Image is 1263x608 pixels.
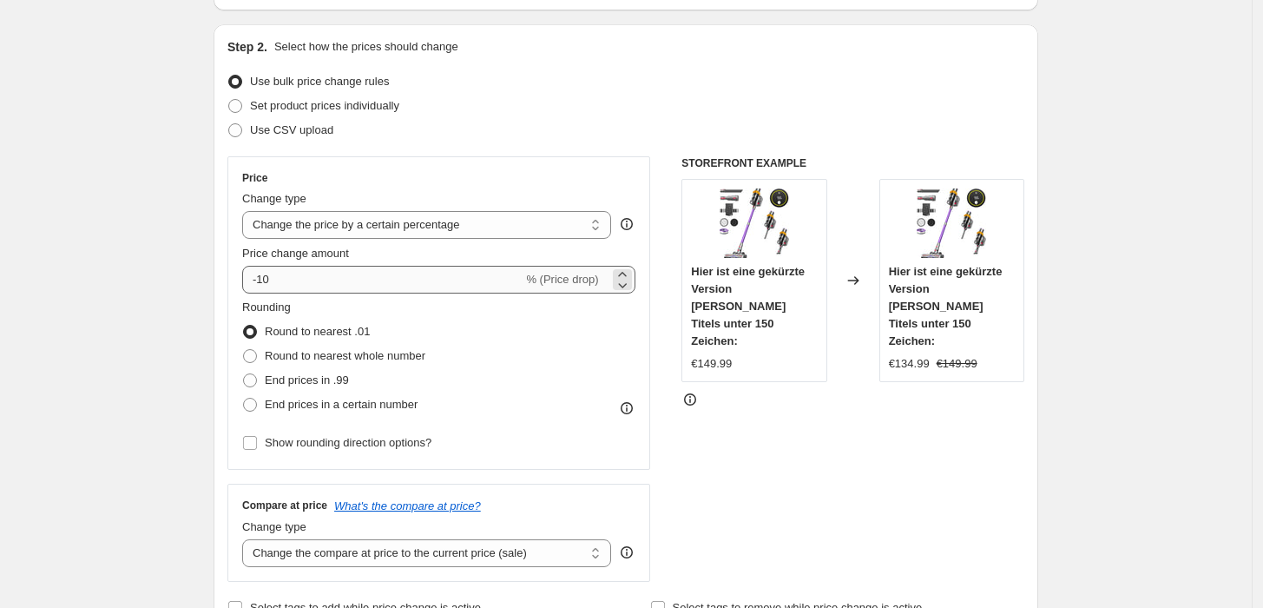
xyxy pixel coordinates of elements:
strike: €149.99 [937,355,977,373]
h3: Price [242,171,267,185]
h2: Step 2. [227,38,267,56]
span: Change type [242,520,306,533]
span: Round to nearest .01 [265,325,370,338]
div: €134.99 [889,355,930,373]
span: Set product prices individually [250,99,399,112]
p: Select how the prices should change [274,38,458,56]
button: What's the compare at price? [334,499,481,512]
span: Show rounding direction options? [265,436,431,449]
img: 61zqaKeNEBL._AC_SL1500_80x.jpg [720,188,789,258]
div: €149.99 [691,355,732,373]
span: Use CSV upload [250,123,333,136]
span: Rounding [242,301,291,314]
img: 61zqaKeNEBL._AC_SL1500_80x.jpg [917,188,986,258]
span: Round to nearest whole number [265,349,425,362]
span: Change type [242,192,306,205]
input: -15 [242,266,523,294]
h3: Compare at price [242,499,327,512]
span: % (Price drop) [526,273,598,286]
span: Hier ist eine gekürzte Version [PERSON_NAME] Titels unter 150 Zeichen: [889,265,1003,347]
span: End prices in a certain number [265,398,418,411]
span: Use bulk price change rules [250,75,389,88]
span: Price change amount [242,247,349,260]
span: Hier ist eine gekürzte Version [PERSON_NAME] Titels unter 150 Zeichen: [691,265,805,347]
div: help [618,544,635,561]
div: help [618,215,635,233]
h6: STOREFRONT EXAMPLE [681,156,1024,170]
span: End prices in .99 [265,373,349,387]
